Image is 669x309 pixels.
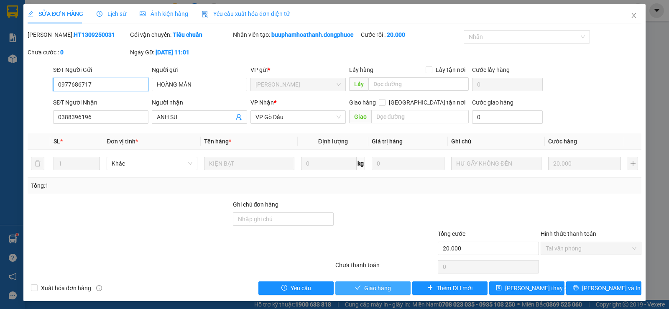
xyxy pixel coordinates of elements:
span: Hotline: 19001152 [66,37,102,42]
span: Lấy hàng [349,66,373,73]
b: [DATE] 11:01 [156,49,189,56]
span: SỬA ĐƠN HÀNG [28,10,83,17]
span: Thêm ĐH mới [437,283,472,293]
div: Nhân viên tạo: [233,30,360,39]
span: Yêu cầu xuất hóa đơn điện tử [202,10,290,17]
span: Tổng cước [438,230,465,237]
span: save [496,285,502,291]
span: VP Nhận [250,99,274,106]
button: plus [628,157,638,170]
button: exclamation-circleYêu cầu [258,281,334,295]
div: Chưa cước : [28,48,128,57]
button: printer[PERSON_NAME] và In [566,281,641,295]
span: close [631,12,637,19]
strong: ĐỒNG PHƯỚC [66,5,115,12]
b: buuphamhoathanh.dongphuoc [271,31,353,38]
div: Chưa thanh toán [334,260,437,275]
span: [PERSON_NAME] và In [582,283,641,293]
label: Ghi chú đơn hàng [233,201,279,208]
span: plus [427,285,433,291]
div: Tổng: 1 [31,181,259,190]
div: [PERSON_NAME]: [28,30,128,39]
span: Giao hàng [364,283,391,293]
span: check [355,285,361,291]
span: Bến xe [GEOGRAPHIC_DATA] [66,13,112,24]
input: Ghi chú đơn hàng [233,212,334,226]
label: Cước giao hàng [472,99,513,106]
span: Định lượng [318,138,348,145]
span: VP Gò Dầu [255,111,341,123]
span: Tên hàng [204,138,231,145]
label: Hình thức thanh toán [541,230,596,237]
button: Close [622,4,646,28]
span: [PERSON_NAME] thay đổi [505,283,572,293]
span: 01 Võ Văn Truyện, KP.1, Phường 2 [66,25,115,36]
b: Tiêu chuẩn [173,31,202,38]
b: 0 [60,49,64,56]
span: [GEOGRAPHIC_DATA] tận nơi [386,98,469,107]
button: checkGiao hàng [335,281,411,295]
span: printer [573,285,579,291]
img: logo [3,5,40,42]
input: Dọc đường [371,110,469,123]
div: Người nhận [152,98,247,107]
input: Cước lấy hàng [472,78,543,91]
span: Khác [112,157,192,170]
span: ----------------------------------------- [23,45,102,52]
span: user-add [235,114,242,120]
span: VPGD1409250011 [42,53,89,59]
span: kg [357,157,365,170]
span: Lịch sử [97,10,126,17]
span: info-circle [96,285,102,291]
span: Ảnh kiện hàng [140,10,188,17]
div: SĐT Người Gửi [53,65,148,74]
th: Ghi chú [448,133,545,150]
span: SL [54,138,60,145]
span: Lấy [349,77,368,91]
span: edit [28,11,33,17]
div: Người gửi [152,65,247,74]
button: plusThêm ĐH mới [412,281,488,295]
span: In ngày: [3,61,51,66]
button: save[PERSON_NAME] thay đổi [489,281,564,295]
span: Giá trị hàng [372,138,403,145]
span: Giao hàng [349,99,376,106]
span: Tại văn phòng [546,242,636,255]
span: Đơn vị tính [107,138,138,145]
div: VP gửi [250,65,346,74]
span: Xuất hóa đơn hàng [38,283,94,293]
span: 12:20:05 [DATE] [18,61,51,66]
input: VD: Bàn, Ghế [204,157,294,170]
span: Hòa Thành [255,78,341,91]
span: [PERSON_NAME]: [3,54,88,59]
b: HT1309250031 [74,31,115,38]
span: Giao [349,110,371,123]
span: Cước hàng [548,138,577,145]
input: Ghi Chú [451,157,541,170]
div: SĐT Người Nhận [53,98,148,107]
button: delete [31,157,44,170]
input: 0 [372,157,444,170]
span: exclamation-circle [281,285,287,291]
b: 20.000 [387,31,405,38]
input: 0 [548,157,621,170]
span: Lấy tận nơi [432,65,469,74]
span: picture [140,11,146,17]
div: Ngày GD: [130,48,231,57]
img: icon [202,11,208,18]
input: Cước giao hàng [472,110,543,124]
div: Cước rồi : [361,30,462,39]
span: Yêu cầu [291,283,311,293]
label: Cước lấy hàng [472,66,510,73]
span: clock-circle [97,11,102,17]
div: Gói vận chuyển: [130,30,231,39]
input: Dọc đường [368,77,469,91]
